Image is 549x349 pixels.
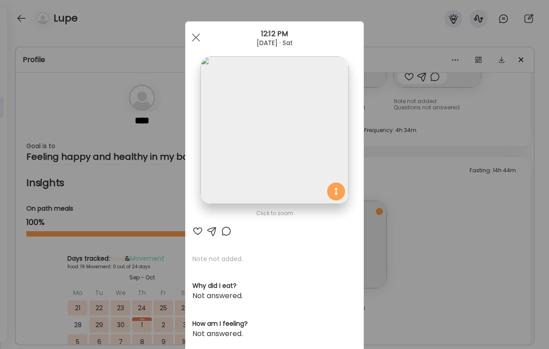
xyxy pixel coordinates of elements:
[192,281,357,291] h3: Why did I eat?
[200,56,348,204] img: images%2F5lleZRW5q1M0iNI0jrpc4VvoylA3%2FVmMFiTMfEN78I2XYZuDF%2Fc6PLgkxVmYmJGRWdHk3A_1080
[185,29,364,39] div: 12:12 PM
[192,208,357,219] div: Click to zoom
[192,291,357,301] div: Not answered.
[192,328,357,339] div: Not answered.
[192,319,357,328] h3: How am I feeling?
[192,254,357,263] p: Note not added.
[185,39,364,46] div: [DATE] · Sat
